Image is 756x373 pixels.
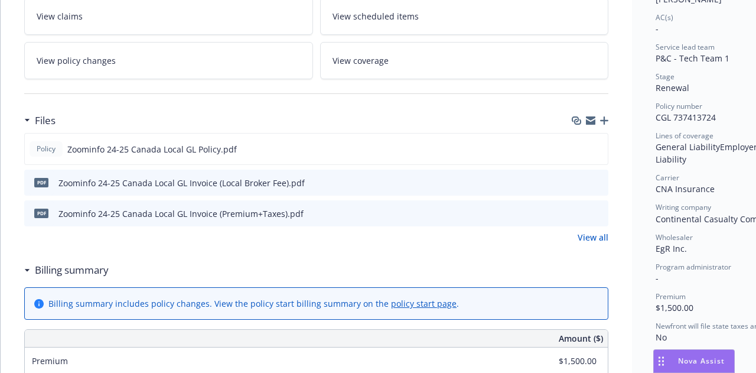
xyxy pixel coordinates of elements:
h3: Billing summary [35,262,109,278]
a: View coverage [320,42,609,79]
span: Amount ($) [559,332,603,345]
span: Policy number [656,101,702,111]
h3: Files [35,113,56,128]
div: Zoominfo 24-25 Canada Local GL Invoice (Premium+Taxes).pdf [58,207,304,220]
span: Service lead team [656,42,715,52]
span: CGL 737413724 [656,112,716,123]
div: Billing summary includes policy changes. View the policy start billing summary on the . [48,297,459,310]
span: Premium [656,291,686,301]
button: download file [574,177,584,189]
span: General Liability [656,141,720,153]
button: preview file [593,207,604,220]
button: preview file [592,143,603,155]
span: Premium [32,355,68,366]
input: 0.00 [527,352,604,370]
span: View policy changes [37,54,116,67]
span: Lines of coverage [656,131,713,141]
span: Writing company [656,202,711,212]
div: Billing summary [24,262,109,278]
button: download file [573,143,583,155]
span: Nova Assist [678,356,725,366]
span: AC(s) [656,12,673,22]
span: Stage [656,72,674,82]
span: pdf [34,178,48,187]
span: P&C - Tech Team 1 [656,53,729,64]
span: CNA Insurance [656,183,715,194]
a: View policy changes [24,42,313,79]
button: preview file [593,177,604,189]
div: Files [24,113,56,128]
span: Carrier [656,173,679,183]
span: View coverage [333,54,389,67]
span: pdf [34,209,48,218]
span: EgR Inc. [656,243,687,254]
span: Wholesaler [656,232,693,242]
span: Renewal [656,82,689,93]
div: Drag to move [654,350,669,372]
span: Program administrator [656,262,731,272]
a: View all [578,231,608,244]
span: - [656,23,659,34]
button: Nova Assist [653,349,735,373]
span: No [656,332,667,343]
span: View scheduled items [333,10,419,22]
button: download file [574,207,584,220]
span: View claims [37,10,83,22]
div: Zoominfo 24-25 Canada Local GL Invoice (Local Broker Fee).pdf [58,177,305,189]
a: policy start page [391,298,457,309]
span: Zoominfo 24-25 Canada Local GL Policy.pdf [67,143,237,155]
span: $1,500.00 [656,302,693,313]
span: Policy [34,144,58,154]
span: - [656,273,659,284]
